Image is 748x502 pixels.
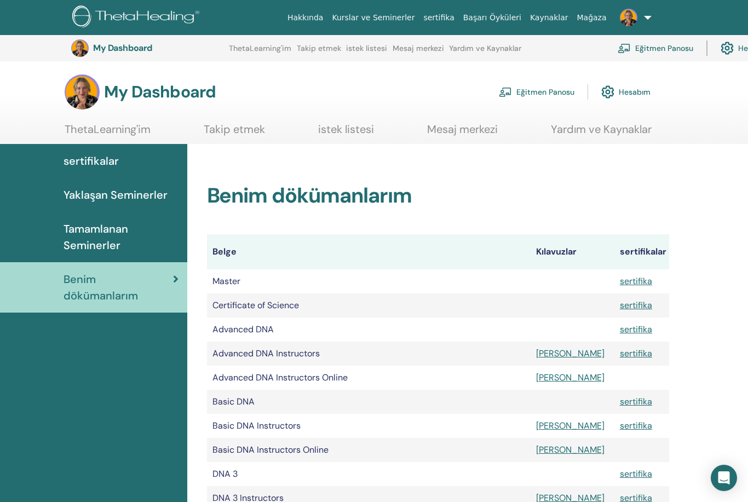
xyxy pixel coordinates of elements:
h3: My Dashboard [93,43,203,53]
a: Yardım ve Kaynaklar [551,123,652,144]
a: Kaynaklar [526,8,573,28]
td: DNA 3 [207,462,531,486]
a: ThetaLearning'im [65,123,151,144]
img: cog.svg [601,83,614,101]
span: Benim dökümanlarım [64,271,173,304]
a: Mağaza [572,8,611,28]
th: Kılavuzlar [531,234,614,269]
a: [PERSON_NAME] [536,420,605,431]
td: Advanced DNA Instructors [207,342,531,366]
span: Yaklaşan Seminerler [64,187,168,203]
td: Advanced DNA Instructors Online [207,366,531,390]
a: sertifika [620,348,652,359]
td: Master [207,269,531,293]
h2: Benim dökümanlarım [207,183,670,209]
img: default.jpg [65,74,100,109]
img: default.jpg [71,39,89,57]
a: sertifika [620,468,652,480]
h3: My Dashboard [104,82,216,102]
a: sertifika [620,420,652,431]
a: istek listesi [346,44,387,61]
a: Eğitmen Panosu [618,36,693,60]
a: Takip etmek [297,44,341,61]
a: sertifika [620,299,652,311]
a: istek listesi [318,123,374,144]
a: [PERSON_NAME] [536,348,605,359]
a: Hakkında [283,8,328,28]
img: default.jpg [620,9,637,26]
a: Takip etmek [204,123,265,144]
td: Advanced DNA [207,318,531,342]
a: Mesaj merkezi [393,44,444,61]
a: sertifika [620,324,652,335]
div: Open Intercom Messenger [711,465,737,491]
img: logo.png [72,5,203,30]
th: Belge [207,234,531,269]
span: sertifikalar [64,153,119,169]
a: [PERSON_NAME] [536,444,605,455]
a: Eğitmen Panosu [499,80,574,104]
td: Basic DNA Instructors Online [207,438,531,462]
img: chalkboard-teacher.svg [618,43,631,53]
a: sertifika [620,396,652,407]
img: chalkboard-teacher.svg [499,87,512,97]
td: Basic DNA Instructors [207,414,531,438]
a: [PERSON_NAME] [536,372,605,383]
a: sertifika [620,275,652,287]
a: Yardım ve Kaynaklar [449,44,521,61]
a: Hesabım [601,80,651,104]
th: sertifikalar [614,234,669,269]
span: Tamamlanan Seminerler [64,221,179,253]
a: Mesaj merkezi [427,123,498,144]
img: cog.svg [721,39,734,57]
td: Basic DNA [207,390,531,414]
td: Certificate of Science [207,293,531,318]
a: ThetaLearning'im [229,44,291,61]
a: Kurslar ve Seminerler [327,8,419,28]
a: Başarı Öyküleri [459,8,526,28]
a: sertifika [419,8,458,28]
